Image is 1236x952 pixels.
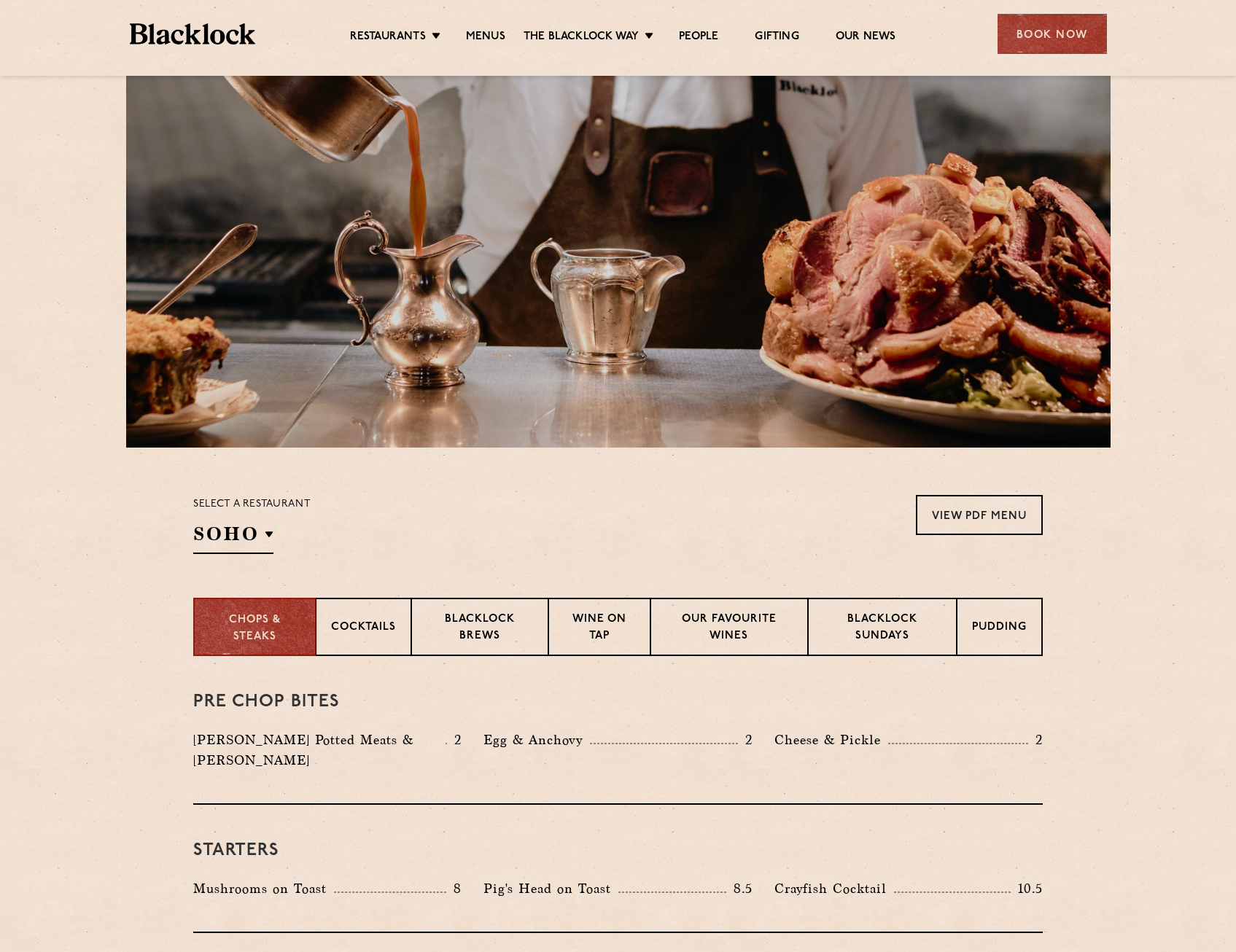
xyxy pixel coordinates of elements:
p: 2 [738,730,753,749]
a: Restaurants [350,30,426,46]
p: [PERSON_NAME] Potted Meats & [PERSON_NAME] [193,730,446,770]
h3: Pre Chop Bites [193,692,1043,711]
p: 8 [446,879,462,898]
img: BL_Textured_Logo-footer-cropped.svg [130,23,256,44]
p: 2 [1028,730,1043,749]
p: 10.5 [1011,879,1043,898]
h3: Starters [193,841,1043,860]
p: Wine on Tap [564,612,635,646]
p: Cheese & Pickle [774,730,888,750]
p: Pudding [972,620,1027,638]
p: 2 [447,730,462,749]
p: Our favourite wines [666,612,792,646]
a: View PDF Menu [916,495,1043,535]
div: Book Now [998,14,1107,54]
a: Menus [466,30,505,46]
p: Blacklock Sundays [823,612,941,646]
p: Chops & Steaks [209,612,300,645]
a: The Blacklock Way [524,30,639,46]
a: Our News [836,30,896,46]
p: Blacklock Brews [427,612,533,646]
a: Gifting [755,30,798,46]
p: Crayfish Cocktail [774,878,894,899]
p: Select a restaurant [193,495,311,514]
p: 8.5 [726,879,753,898]
p: Pig's Head on Toast [483,878,618,899]
h2: SOHO [193,521,273,554]
p: Mushrooms on Toast [193,878,334,899]
p: Egg & Anchovy [483,730,590,750]
p: Cocktails [331,620,396,638]
a: People [679,30,718,46]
